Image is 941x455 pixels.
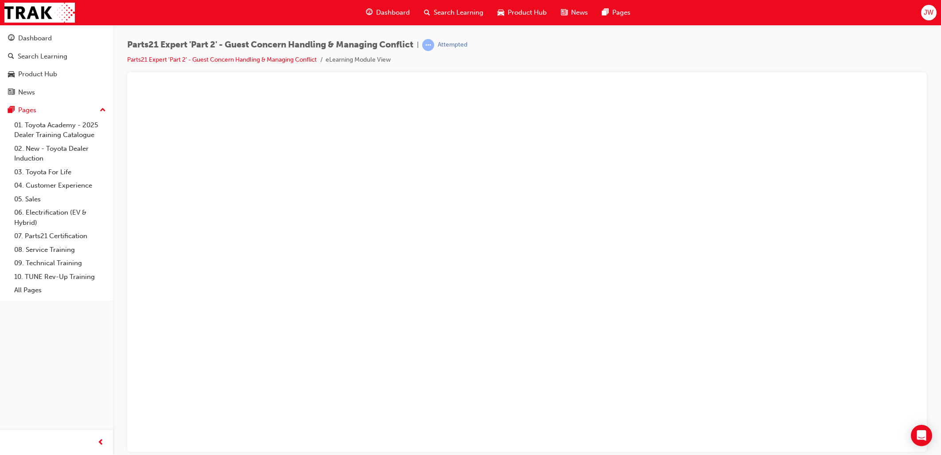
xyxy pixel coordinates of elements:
span: guage-icon [8,35,15,43]
a: 04. Customer Experience [11,179,109,192]
span: news-icon [561,7,568,18]
a: Dashboard [4,30,109,47]
span: pages-icon [8,106,15,114]
span: News [571,8,588,18]
a: search-iconSearch Learning [417,4,490,22]
span: Product Hub [508,8,547,18]
a: guage-iconDashboard [359,4,417,22]
span: | [417,40,419,50]
div: News [18,87,35,98]
a: 01. Toyota Academy - 2025 Dealer Training Catalogue [11,118,109,142]
div: Pages [18,105,36,115]
span: up-icon [100,105,106,116]
img: Trak [4,3,75,23]
a: pages-iconPages [595,4,638,22]
div: Search Learning [18,51,67,62]
button: DashboardSearch LearningProduct HubNews [4,28,109,102]
a: Product Hub [4,66,109,82]
span: guage-icon [366,7,373,18]
a: 10. TUNE Rev-Up Training [11,270,109,284]
a: 05. Sales [11,192,109,206]
span: Parts21 Expert 'Part 2' - Guest Concern Handling & Managing Conflict [127,40,413,50]
span: Search Learning [434,8,483,18]
li: eLearning Module View [326,55,391,65]
a: 06. Electrification (EV & Hybrid) [11,206,109,229]
button: Pages [4,102,109,118]
button: JW [921,5,937,20]
a: All Pages [11,283,109,297]
span: search-icon [8,53,14,61]
div: Attempted [438,41,467,49]
a: 07. Parts21 Certification [11,229,109,243]
span: Pages [612,8,630,18]
a: News [4,84,109,101]
span: news-icon [8,89,15,97]
a: 08. Service Training [11,243,109,257]
a: 09. Technical Training [11,256,109,270]
span: JW [924,8,933,18]
span: Dashboard [376,8,410,18]
a: car-iconProduct Hub [490,4,554,22]
a: news-iconNews [554,4,595,22]
span: car-icon [498,7,504,18]
a: 02. New - Toyota Dealer Induction [11,142,109,165]
span: car-icon [8,71,15,78]
div: Product Hub [18,69,57,79]
span: prev-icon [97,437,104,448]
div: Dashboard [18,33,52,43]
div: Open Intercom Messenger [911,425,932,446]
span: pages-icon [602,7,609,18]
a: 03. Toyota For Life [11,165,109,179]
a: Search Learning [4,48,109,65]
a: Parts21 Expert 'Part 2' - Guest Concern Handling & Managing Conflict [127,56,317,63]
span: search-icon [424,7,430,18]
span: learningRecordVerb_ATTEMPT-icon [422,39,434,51]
